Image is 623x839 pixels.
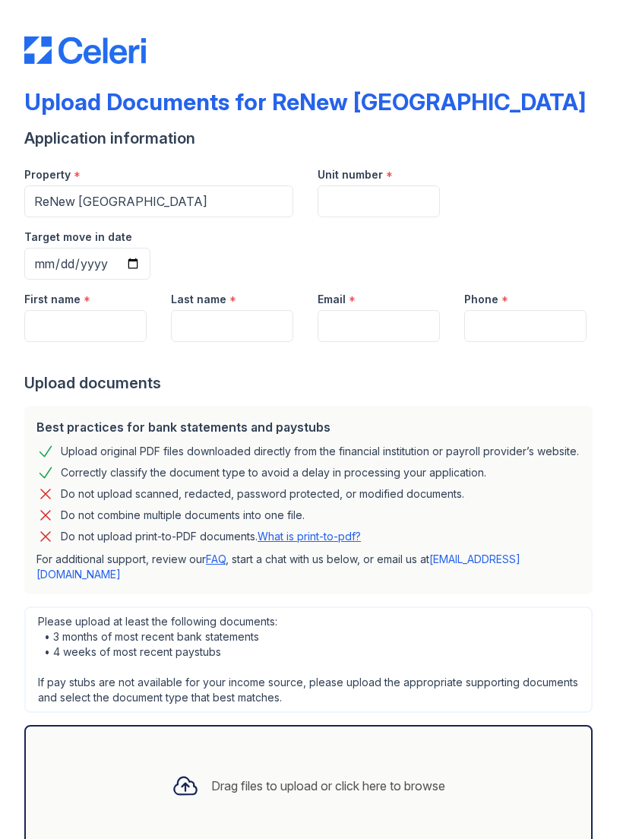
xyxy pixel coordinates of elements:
div: Correctly classify the document type to avoid a delay in processing your application. [61,464,486,482]
a: What is print-to-pdf? [258,530,361,543]
label: Unit number [318,167,383,182]
div: Please upload at least the following documents: • 3 months of most recent bank statements • 4 wee... [24,606,593,713]
div: Best practices for bank statements and paystubs [36,418,580,436]
label: Email [318,292,346,307]
div: Drag files to upload or click here to browse [211,777,445,795]
label: Property [24,167,71,182]
p: Do not upload print-to-PDF documents. [61,529,361,544]
label: Target move in date [24,230,132,245]
label: Last name [171,292,226,307]
label: Phone [464,292,498,307]
a: [EMAIL_ADDRESS][DOMAIN_NAME] [36,552,520,581]
div: Do not combine multiple documents into one file. [61,506,305,524]
label: First name [24,292,81,307]
div: Application information [24,128,599,149]
p: For additional support, review our , start a chat with us below, or email us at [36,552,580,582]
a: FAQ [206,552,226,565]
div: Do not upload scanned, redacted, password protected, or modified documents. [61,485,464,503]
div: Upload Documents for ReNew [GEOGRAPHIC_DATA] [24,88,586,116]
img: CE_Logo_Blue-a8612792a0a2168367f1c8372b55b34899dd931a85d93a1a3d3e32e68fde9ad4.png [24,36,146,64]
div: Upload original PDF files downloaded directly from the financial institution or payroll provider’... [61,442,579,461]
div: Upload documents [24,372,599,394]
